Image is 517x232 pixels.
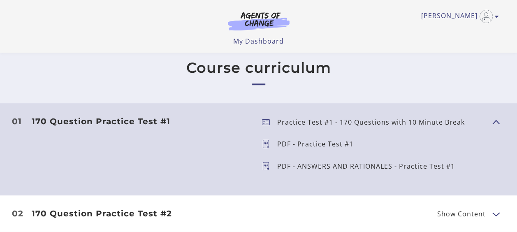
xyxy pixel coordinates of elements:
[233,37,284,46] a: My Dashboard
[437,211,486,217] span: Show Content
[12,117,22,125] span: 01
[492,209,499,219] button: Show Content
[32,209,249,218] h3: 170 Question Practice Test #2
[12,209,23,218] span: 02
[421,10,495,23] a: Toggle menu
[277,163,461,169] p: PDF - ANSWERS AND RATIONALES - Practice Test #1
[277,119,471,125] p: Practice Test #1 - 170 Questions with 10 Minute Break
[277,141,360,147] p: PDF - Practice Test #1
[219,12,298,30] img: Agents of Change Logo
[32,116,249,126] h3: 170 Question Practice Test #1
[186,59,331,77] h2: Course curriculum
